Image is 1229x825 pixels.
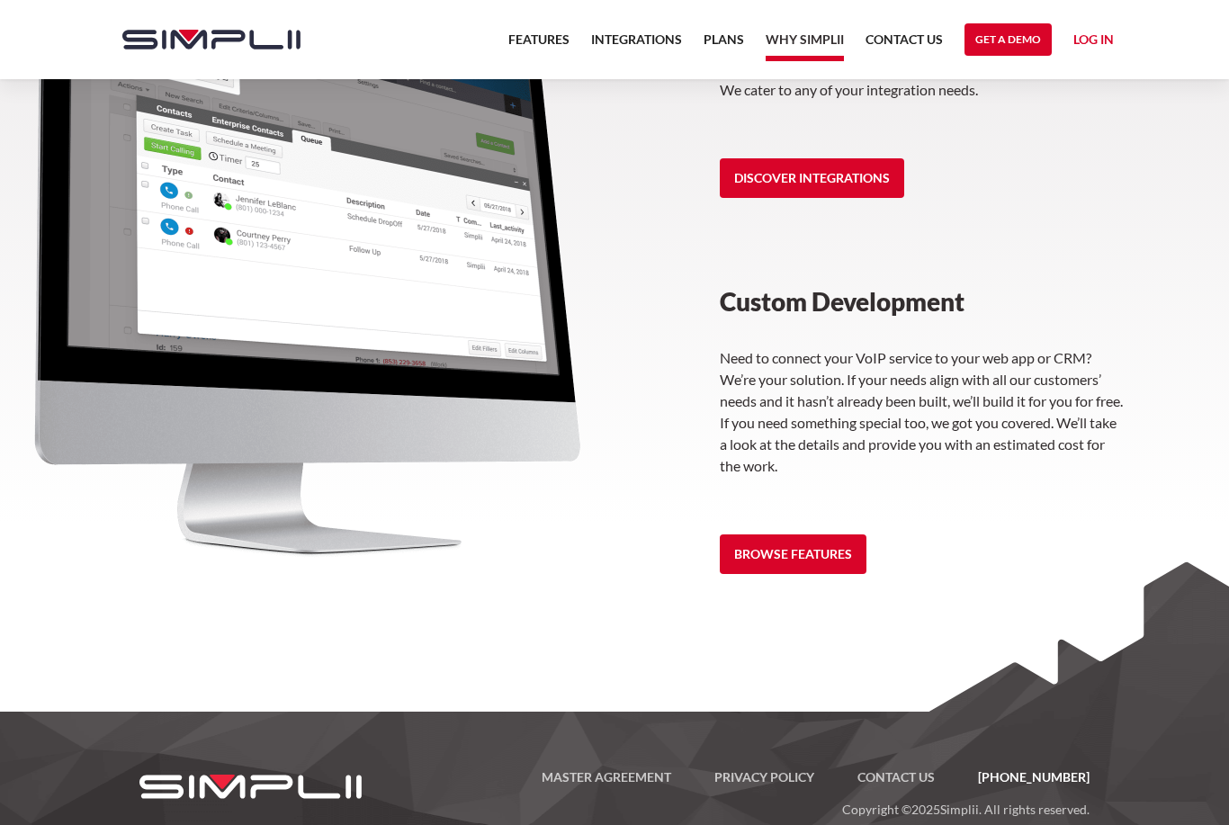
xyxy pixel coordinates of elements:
[720,534,866,574] a: Browse Features
[836,767,956,788] a: Contact US
[591,29,682,61] a: Integrations
[1073,29,1114,56] a: Log in
[766,29,844,61] a: Why Simplii
[866,29,943,61] a: Contact US
[122,30,301,49] img: Simplii
[520,767,693,788] a: Master Agreement
[704,29,744,61] a: Plans
[956,767,1090,788] a: [PHONE_NUMBER]
[720,347,1125,477] p: Need to connect your VoIP service to your web app or CRM? We’re your solution. If your needs alig...
[508,29,570,61] a: Features
[381,788,1090,821] p: Copyright © Simplii. All rights reserved.
[911,802,940,817] span: 2025
[720,288,1125,315] h3: Custom Development
[720,158,904,198] a: Discover Integrations
[693,767,836,788] a: Privacy Policy
[964,23,1052,56] a: Get a Demo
